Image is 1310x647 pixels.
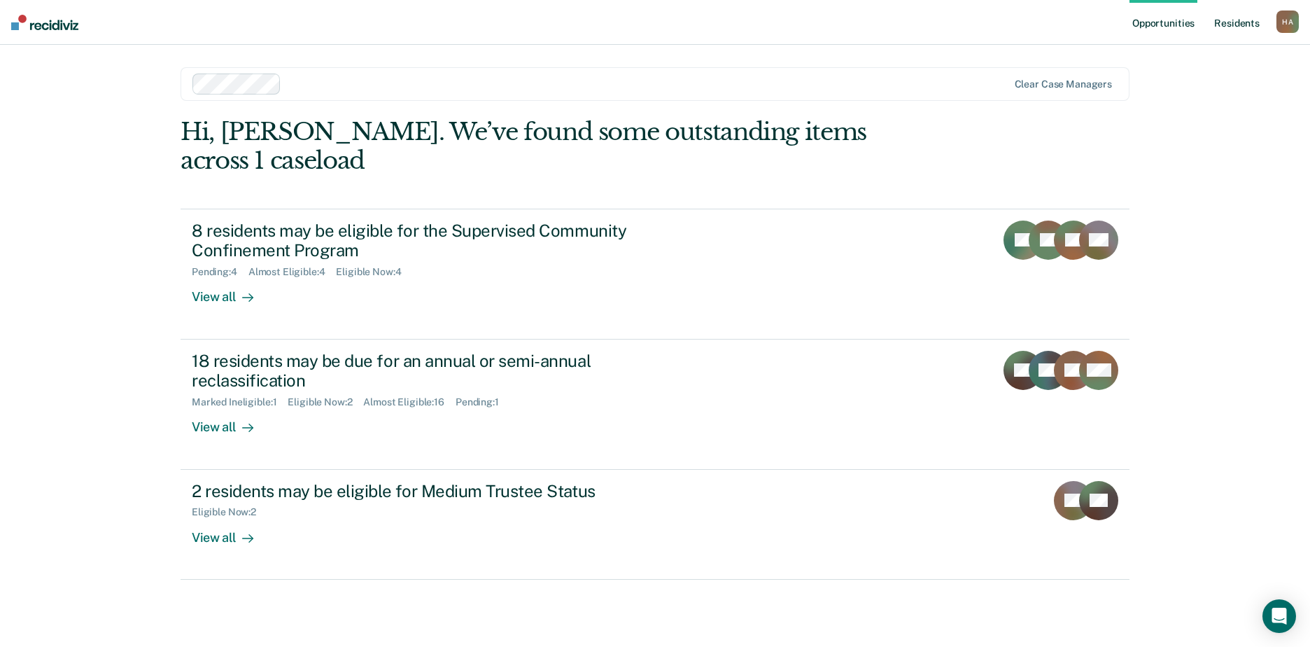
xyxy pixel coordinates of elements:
[192,518,270,545] div: View all
[1276,11,1299,33] div: H A
[181,118,940,175] div: Hi, [PERSON_NAME]. We’ve found some outstanding items across 1 caseload
[336,266,412,278] div: Eligible Now : 4
[456,396,510,408] div: Pending : 1
[1262,599,1296,633] div: Open Intercom Messenger
[181,209,1129,340] a: 8 residents may be eligible for the Supervised Community Confinement ProgramPending:4Almost Eligi...
[192,278,270,305] div: View all
[181,340,1129,470] a: 18 residents may be due for an annual or semi-annual reclassificationMarked Ineligible:1Eligible ...
[192,351,683,391] div: 18 residents may be due for an annual or semi-annual reclassification
[248,266,337,278] div: Almost Eligible : 4
[288,396,363,408] div: Eligible Now : 2
[192,266,248,278] div: Pending : 4
[1015,78,1112,90] div: Clear case managers
[192,481,683,501] div: 2 residents may be eligible for Medium Trustee Status
[192,221,683,261] div: 8 residents may be eligible for the Supervised Community Confinement Program
[192,396,288,408] div: Marked Ineligible : 1
[1276,11,1299,33] button: HA
[11,15,78,30] img: Recidiviz
[192,506,267,518] div: Eligible Now : 2
[363,396,456,408] div: Almost Eligible : 16
[192,408,270,436] div: View all
[181,470,1129,580] a: 2 residents may be eligible for Medium Trustee StatusEligible Now:2View all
